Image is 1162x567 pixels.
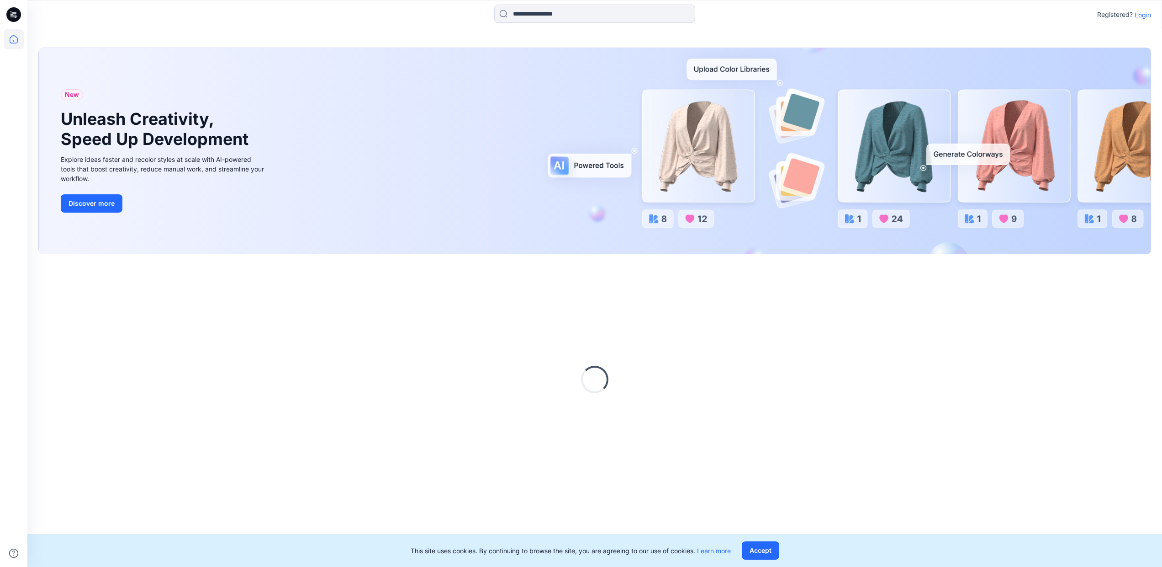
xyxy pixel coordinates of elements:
[411,546,731,556] p: This site uses cookies. By continuing to browse the site, you are agreeing to our use of cookies.
[61,194,266,213] a: Discover more
[742,541,779,560] button: Accept
[1135,10,1151,20] p: Login
[61,194,122,213] button: Discover more
[61,155,266,183] div: Explore ideas faster and recolor styles at scale with AI-powered tools that boost creativity, red...
[1097,9,1133,20] p: Registered?
[697,547,731,555] a: Learn more
[65,89,79,100] span: New
[61,109,253,149] h1: Unleash Creativity, Speed Up Development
